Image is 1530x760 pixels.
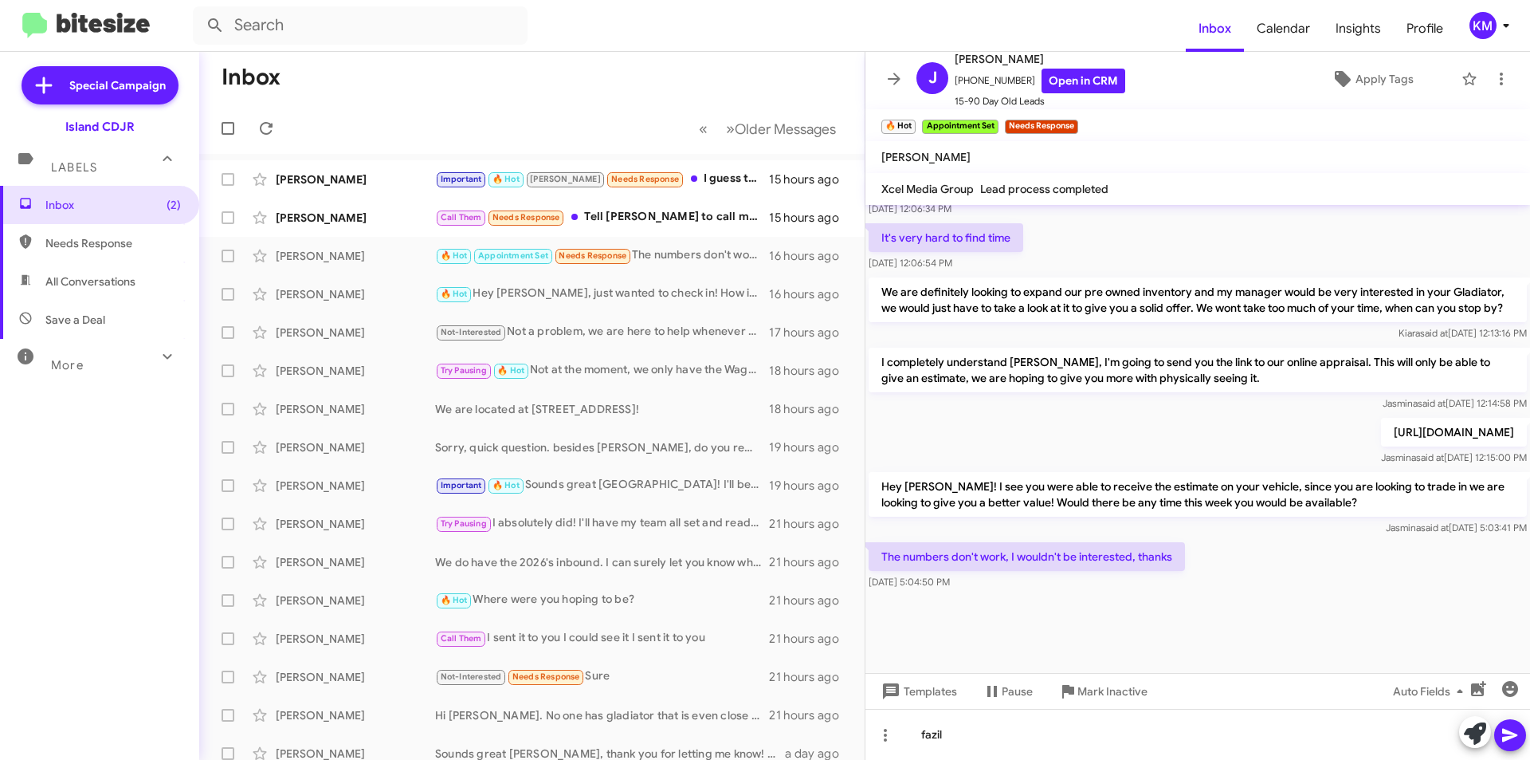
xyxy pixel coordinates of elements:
span: Important [441,174,482,184]
span: 🔥 Hot [441,250,468,261]
span: 🔥 Hot [441,595,468,605]
span: said at [1421,522,1449,534]
div: 21 hours ago [769,669,852,685]
span: Not-Interested [441,327,502,337]
p: We are definitely looking to expand our pre owned inventory and my manager would be very interest... [869,278,1527,322]
span: 🔥 Hot [441,289,468,299]
span: [DATE] 5:04:50 PM [869,576,950,588]
div: 15 hours ago [769,210,852,226]
span: Older Messages [735,120,836,138]
div: [PERSON_NAME] [276,248,435,264]
span: (2) [167,197,181,213]
div: [PERSON_NAME] [276,478,435,494]
span: Needs Response [492,212,560,222]
span: Needs Response [611,174,679,184]
span: 🔥 Hot [492,174,520,184]
div: Island CDJR [65,119,135,135]
p: The numbers don't work, I wouldn't be interested, thanks [869,542,1185,571]
span: Labels [51,160,97,175]
div: [PERSON_NAME] [276,516,435,532]
button: Mark Inactive [1045,677,1160,706]
div: [PERSON_NAME] [276,707,435,723]
div: 21 hours ago [769,554,852,570]
span: Jasmina [DATE] 5:03:41 PM [1386,522,1527,534]
span: All Conversations [45,274,135,289]
span: [PERSON_NAME] [530,174,601,184]
h1: Inbox [222,65,280,90]
div: [PERSON_NAME] [276,171,435,187]
span: Pause [1002,677,1033,706]
p: It's very hard to find time [869,223,1023,252]
div: [PERSON_NAME] [276,286,435,302]
span: Special Campaign [69,77,166,93]
div: 18 hours ago [769,363,852,379]
button: KM [1456,12,1512,39]
small: 🔥 Hot [881,120,916,134]
span: Call Them [441,633,482,644]
a: Profile [1394,6,1456,52]
a: Inbox [1186,6,1244,52]
span: 🔥 Hot [497,365,524,376]
div: Sure [435,667,769,686]
div: 21 hours ago [769,593,852,608]
div: 19 hours ago [769,439,852,455]
span: 🔥 Hot [492,480,520,490]
div: Hi [PERSON_NAME]. No one has gladiator that is even close to the one I look to replace. Not to me... [435,707,769,723]
span: Apply Tags [1355,65,1414,93]
div: 17 hours ago [769,325,852,341]
span: Xcel Media Group [881,182,974,196]
span: [PERSON_NAME] [955,49,1125,69]
div: 21 hours ago [769,516,852,532]
input: Search [193,6,528,45]
span: [DATE] 12:06:34 PM [869,203,951,215]
div: We do have the 2026's inbound. I can surely let you know when they arrive! [435,554,769,570]
span: [PHONE_NUMBER] [955,69,1125,93]
div: 18 hours ago [769,401,852,417]
div: I absolutely did! I'll have my team all set and ready for you whenever you can make it in! [435,514,769,533]
span: Kiara [DATE] 12:13:16 PM [1399,327,1527,339]
span: said at [1418,397,1446,409]
div: Tell [PERSON_NAME] to call me and I'll make him a counter offer [435,208,769,226]
span: Jasmina [DATE] 12:14:58 PM [1383,397,1527,409]
div: Hey [PERSON_NAME], just wanted to check in! How is everything? [435,285,769,303]
div: Not a problem, we are here to help whenever you are ready! [435,323,769,341]
div: [PERSON_NAME] [276,363,435,379]
nav: Page navigation example [690,112,845,145]
div: [PERSON_NAME] [276,593,435,608]
div: [PERSON_NAME] [276,325,435,341]
small: Appointment Set [922,120,998,134]
div: KM [1469,12,1497,39]
span: Auto Fields [1393,677,1469,706]
div: [PERSON_NAME] [276,669,435,685]
div: 19 hours ago [769,478,852,494]
div: I guess the dealership doesn't like to sell cars. [435,170,769,188]
span: Templates [878,677,957,706]
div: [PERSON_NAME] [276,401,435,417]
span: Mark Inactive [1077,677,1147,706]
span: » [726,119,735,139]
button: Previous [689,112,717,145]
a: Open in CRM [1042,69,1125,93]
span: Needs Response [512,671,580,682]
button: Auto Fields [1380,677,1482,706]
div: fazil [865,709,1530,760]
span: Save a Deal [45,312,105,328]
div: Not at the moment, we only have the Wagoneer S and the Charger Daytona which are fully electric! [435,361,769,380]
a: Insights [1323,6,1394,52]
button: Pause [970,677,1045,706]
span: Needs Response [45,235,181,251]
div: [PERSON_NAME] [276,210,435,226]
span: [DATE] 12:06:54 PM [869,257,952,269]
div: 16 hours ago [769,248,852,264]
span: Inbox [45,197,181,213]
div: [PERSON_NAME] [276,631,435,647]
div: I sent it to you I could see it I sent it to you [435,629,769,648]
button: Next [716,112,845,145]
span: Try Pausing [441,365,487,376]
div: Sorry, quick question. besides [PERSON_NAME], do you remember who you sat with? [435,439,769,455]
span: « [699,119,708,139]
span: Calendar [1244,6,1323,52]
span: Jasmina [DATE] 12:15:00 PM [1381,451,1527,463]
